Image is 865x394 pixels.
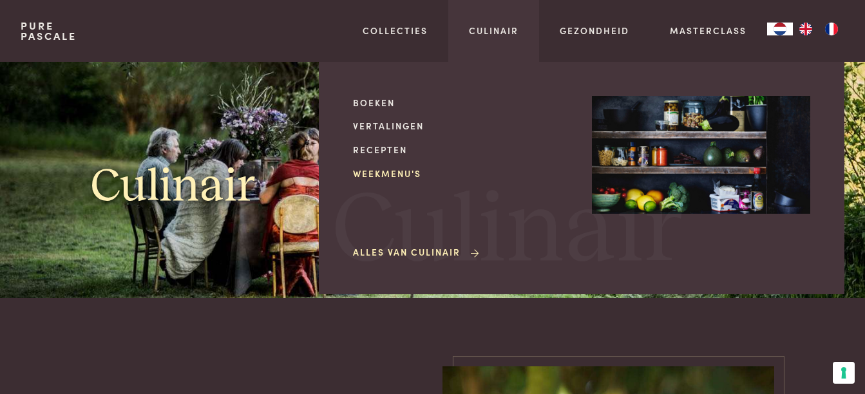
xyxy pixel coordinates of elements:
a: Gezondheid [560,24,629,37]
a: PurePascale [21,21,77,41]
h1: Culinair [91,158,255,216]
a: Recepten [353,143,571,156]
a: Culinair [469,24,518,37]
a: Collecties [363,24,428,37]
aside: Language selected: Nederlands [767,23,844,35]
a: Masterclass [670,24,746,37]
img: Culinair [592,96,810,214]
ul: Language list [793,23,844,35]
a: Vertalingen [353,119,571,133]
button: Uw voorkeuren voor toestemming voor trackingtechnologieën [833,362,855,384]
span: Culinair [332,182,683,281]
a: Weekmenu's [353,167,571,180]
a: EN [793,23,819,35]
a: Boeken [353,96,571,109]
a: NL [767,23,793,35]
a: Alles van Culinair [353,245,481,259]
a: FR [819,23,844,35]
div: Language [767,23,793,35]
